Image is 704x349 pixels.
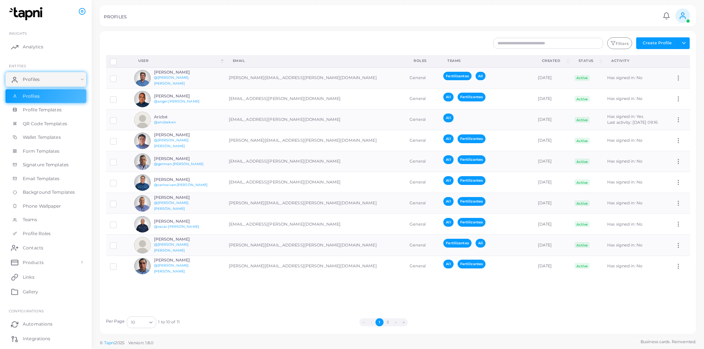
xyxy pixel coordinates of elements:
span: Fertilizantes [443,72,471,80]
h6: [PERSON_NAME] [154,94,208,99]
span: 10 [131,319,135,326]
td: [EMAIL_ADDRESS][PERSON_NAME][DOMAIN_NAME] [225,151,406,172]
span: Has signed in: No [607,242,642,248]
div: Created [542,58,565,63]
td: General [406,256,439,276]
img: avatar [134,112,151,128]
a: Contacts [5,240,86,255]
span: Has signed in: No [607,138,642,143]
span: All [443,260,453,268]
a: Gallery [5,284,86,299]
span: © [100,340,153,346]
td: [EMAIL_ADDRESS][PERSON_NAME][DOMAIN_NAME] [225,172,406,193]
span: Fertilizantes [443,239,471,247]
td: General [406,67,439,89]
span: Phone Wallpaper [23,203,61,209]
span: Active [575,75,590,81]
td: General [406,130,439,151]
a: Profile Roles [5,227,86,241]
span: Active [575,242,590,248]
img: avatar [134,133,151,149]
span: Signature Templates [23,161,69,168]
span: Email Templates [23,175,60,182]
span: Links [23,274,34,281]
button: Go to next page [392,318,400,326]
a: QR Code Templates [5,117,86,131]
a: Signature Templates [5,158,86,172]
img: avatar [134,258,151,274]
a: @[PERSON_NAME].[PERSON_NAME] [154,138,190,148]
span: Profile Roles [23,230,51,237]
span: Version: 1.8.0 [128,340,154,345]
ul: Pagination [180,318,588,326]
span: Configurations [9,309,44,313]
span: Fertilizantes [458,93,485,101]
span: Wallet Templates [23,134,61,141]
a: Profiles [5,72,86,87]
img: avatar [134,237,151,253]
span: All [443,155,453,164]
td: [PERSON_NAME][EMAIL_ADDRESS][PERSON_NAME][DOMAIN_NAME] [225,67,406,89]
th: Row-selection [106,55,131,67]
div: Teams [447,58,525,63]
span: Active [575,117,590,123]
img: avatar [134,70,151,86]
img: avatar [134,174,151,191]
td: General [406,193,439,214]
td: [EMAIL_ADDRESS][PERSON_NAME][DOMAIN_NAME] [225,109,406,130]
h5: PROFILES [104,14,126,19]
span: Has signed in: No [607,263,642,268]
span: Fertilizantes [458,134,485,143]
span: Last activity: [DATE] 09:16 [607,120,658,125]
td: [DATE] [534,172,571,193]
span: Business cards. Reinvented. [641,339,696,345]
td: [DATE] [534,151,571,172]
h6: [PERSON_NAME] [154,195,208,200]
span: Fertilizantes [458,260,485,268]
span: Profile Templates [23,107,62,113]
span: Integrations [23,335,50,342]
td: [PERSON_NAME][EMAIL_ADDRESS][PERSON_NAME][DOMAIN_NAME] [225,193,406,214]
td: [PERSON_NAME][EMAIL_ADDRESS][PERSON_NAME][DOMAIN_NAME] [225,256,406,276]
div: Search for option [127,316,156,328]
h6: [PERSON_NAME] [154,156,208,161]
span: Automations [23,321,52,327]
a: Profile Templates [5,103,86,117]
a: Tapni [104,340,115,345]
span: Active [575,96,590,102]
h6: [PERSON_NAME] [154,219,208,224]
a: @arizbeken [154,120,176,124]
a: @[PERSON_NAME].[PERSON_NAME] [154,75,190,85]
h6: [PERSON_NAME] [154,133,208,137]
span: Active [575,138,590,144]
span: Products [23,259,44,266]
span: Fertilizantes [458,197,485,205]
td: [PERSON_NAME][EMAIL_ADDRESS][PERSON_NAME][DOMAIN_NAME] [225,235,406,256]
td: [PERSON_NAME][EMAIL_ADDRESS][PERSON_NAME][DOMAIN_NAME] [225,130,406,151]
span: Active [575,179,590,185]
a: @german.[PERSON_NAME] [154,162,203,166]
td: [DATE] [534,214,571,235]
h6: [PERSON_NAME] [154,70,208,75]
div: activity [611,58,663,63]
th: Action [671,55,690,67]
h6: [PERSON_NAME] [154,177,208,182]
span: Fertilizantes [458,176,485,185]
a: logo [7,7,47,21]
img: avatar [134,216,151,233]
a: Email Templates [5,172,86,186]
a: Teams [5,213,86,227]
span: Has signed in: No [607,200,642,205]
h6: Arizbé [154,115,208,119]
span: All [443,93,453,101]
td: [DATE] [534,193,571,214]
input: Search for option [136,318,146,326]
span: Contacts [23,245,43,251]
span: All [443,114,453,122]
a: @[PERSON_NAME].[PERSON_NAME] [154,201,190,211]
span: All [443,176,453,185]
div: User [138,58,219,63]
td: General [406,89,439,109]
td: General [406,151,439,172]
span: Active [575,159,590,164]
